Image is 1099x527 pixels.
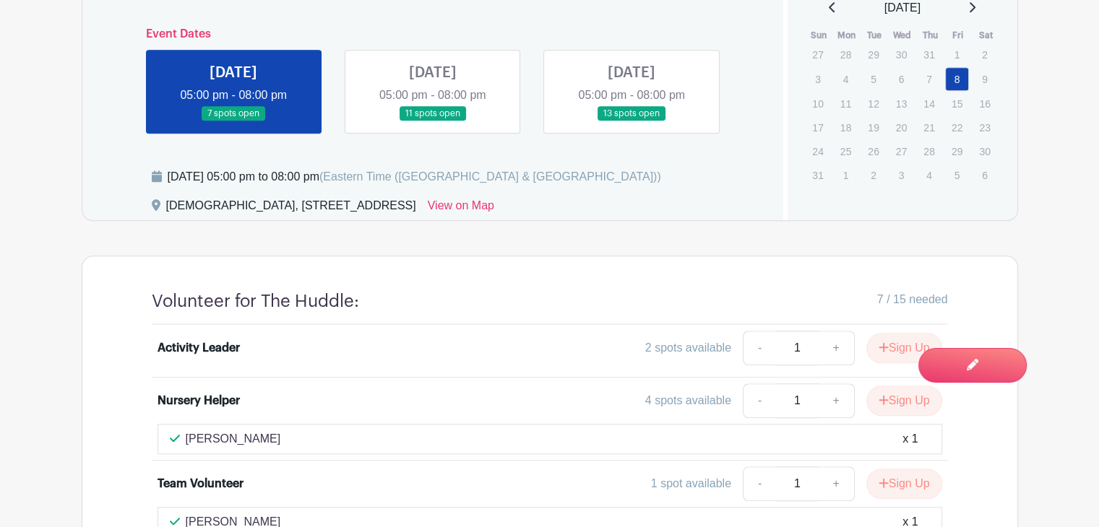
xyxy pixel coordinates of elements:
[916,28,944,43] th: Thu
[186,430,281,448] p: [PERSON_NAME]
[889,140,913,162] p: 27
[806,140,829,162] p: 24
[861,28,889,43] th: Tue
[834,68,858,90] p: 4
[818,466,854,501] a: +
[917,116,941,139] p: 21
[889,68,913,90] p: 6
[861,164,885,186] p: 2
[834,92,858,115] p: 11
[861,68,885,90] p: 5
[889,28,917,43] th: Wed
[806,116,829,139] p: 17
[861,140,885,162] p: 26
[806,92,829,115] p: 10
[158,392,240,409] div: Nursery Helper
[861,92,885,115] p: 12
[645,339,731,357] div: 2 spots available
[973,68,996,90] p: 9
[877,291,948,308] span: 7 / 15 needed
[944,28,973,43] th: Fri
[134,27,732,41] h6: Event Dates
[651,475,731,492] div: 1 spot available
[818,331,854,365] a: +
[889,164,913,186] p: 3
[152,291,359,312] h4: Volunteer for The Huddle:
[645,392,731,409] div: 4 spots available
[428,197,494,220] a: View on Map
[973,164,996,186] p: 6
[973,140,996,162] p: 30
[917,43,941,66] p: 31
[743,466,776,501] a: -
[973,43,996,66] p: 2
[166,197,416,220] div: [DEMOGRAPHIC_DATA], [STREET_ADDRESS]
[861,116,885,139] p: 19
[319,170,661,183] span: (Eastern Time ([GEOGRAPHIC_DATA] & [GEOGRAPHIC_DATA]))
[889,92,913,115] p: 13
[917,164,941,186] p: 4
[818,383,854,418] a: +
[806,68,829,90] p: 3
[945,43,969,66] p: 1
[945,116,969,139] p: 22
[889,43,913,66] p: 30
[973,116,996,139] p: 23
[834,164,858,186] p: 1
[834,43,858,66] p: 28
[917,68,941,90] p: 7
[945,140,969,162] p: 29
[806,164,829,186] p: 31
[973,92,996,115] p: 16
[866,333,942,363] button: Sign Up
[861,43,885,66] p: 29
[806,43,829,66] p: 27
[866,386,942,416] button: Sign Up
[158,339,240,357] div: Activity Leader
[743,331,776,365] a: -
[834,140,858,162] p: 25
[805,28,833,43] th: Sun
[945,164,969,186] p: 5
[833,28,861,43] th: Mon
[902,430,918,448] div: x 1
[917,92,941,115] p: 14
[917,140,941,162] p: 28
[945,92,969,115] p: 15
[945,67,969,91] a: 8
[972,28,1000,43] th: Sat
[743,383,776,418] a: -
[834,116,858,139] p: 18
[168,168,661,186] div: [DATE] 05:00 pm to 08:00 pm
[866,469,942,499] button: Sign Up
[889,116,913,139] p: 20
[158,475,243,492] div: Team Volunteer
